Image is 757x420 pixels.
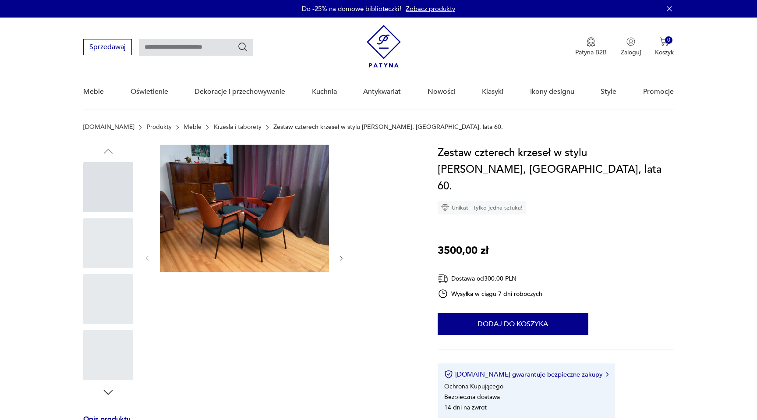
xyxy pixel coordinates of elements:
[83,45,132,51] a: Sprzedawaj
[363,75,401,109] a: Antykwariat
[195,75,285,109] a: Dekoracje i przechowywanie
[660,37,669,46] img: Ikona koszyka
[444,370,608,379] button: [DOMAIN_NAME] gwarantuje bezpieczne zakupy
[438,242,488,259] p: 3500,00 zł
[438,273,448,284] img: Ikona dostawy
[302,4,401,13] p: Do -25% na domowe biblioteczki!
[131,75,168,109] a: Oświetlenie
[441,204,449,212] img: Ikona diamentu
[438,313,588,335] button: Dodaj do koszyka
[312,75,337,109] a: Kuchnia
[438,288,543,299] div: Wysyłka w ciągu 7 dni roboczych
[237,42,248,52] button: Szukaj
[482,75,503,109] a: Klasyki
[214,124,262,131] a: Krzesła i taborety
[147,124,172,131] a: Produkty
[438,273,543,284] div: Dostawa od 300,00 PLN
[83,75,104,109] a: Meble
[575,37,607,57] a: Ikona medaluPatyna B2B
[160,145,329,272] img: Zdjęcie produktu Zestaw czterech krzeseł w stylu Hanno Von Gustedta, Austria, lata 60.
[438,201,526,214] div: Unikat - tylko jedna sztuka!
[367,25,401,68] img: Patyna - sklep z meblami i dekoracjami vintage
[444,403,487,412] li: 14 dni na zwrot
[444,382,503,391] li: Ochrona Kupującego
[406,4,455,13] a: Zobacz produkty
[665,36,672,44] div: 0
[444,370,453,379] img: Ikona certyfikatu
[83,124,134,131] a: [DOMAIN_NAME]
[438,145,674,195] h1: Zestaw czterech krzeseł w stylu [PERSON_NAME], [GEOGRAPHIC_DATA], lata 60.
[601,75,616,109] a: Style
[621,48,641,57] p: Zaloguj
[606,372,608,377] img: Ikona strzałki w prawo
[655,37,674,57] button: 0Koszyk
[626,37,635,46] img: Ikonka użytkownika
[428,75,456,109] a: Nowości
[184,124,202,131] a: Meble
[621,37,641,57] button: Zaloguj
[643,75,674,109] a: Promocje
[575,48,607,57] p: Patyna B2B
[655,48,674,57] p: Koszyk
[444,393,500,401] li: Bezpieczna dostawa
[587,37,595,47] img: Ikona medalu
[575,37,607,57] button: Patyna B2B
[83,39,132,55] button: Sprzedawaj
[273,124,503,131] p: Zestaw czterech krzeseł w stylu [PERSON_NAME], [GEOGRAPHIC_DATA], lata 60.
[530,75,574,109] a: Ikony designu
